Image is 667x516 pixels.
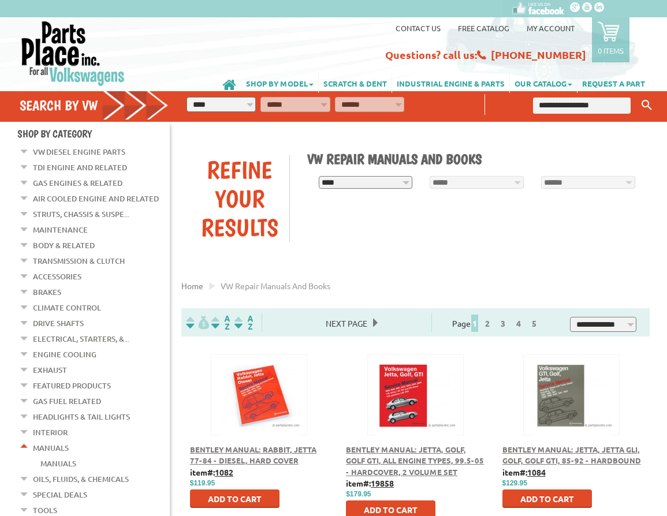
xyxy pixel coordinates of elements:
u: 1082 [215,467,233,477]
a: Climate Control [33,300,101,315]
b: item#: [346,478,394,488]
a: Contact us [396,23,441,33]
a: Engine Cooling [33,347,96,362]
a: Manuals [40,456,76,471]
u: 19858 [371,478,394,488]
span: VW repair manuals and books [221,281,330,291]
h4: Shop By Category [17,128,170,140]
a: Home [181,281,203,291]
span: Add to Cart [208,493,262,504]
button: Add to Cart [502,489,592,508]
span: $179.95 [346,490,371,498]
a: Manuals [33,440,69,455]
h4: Search by VW [20,97,169,114]
button: Add to Cart [190,489,280,508]
a: Gas Fuel Related [33,394,101,409]
b: item#: [502,467,546,477]
a: Free Catalog [458,23,509,33]
a: TDI Engine and Related [33,160,127,175]
a: Transmission & Clutch [33,253,125,268]
img: Sort by Headline [209,316,232,329]
a: Gas Engines & Related [33,175,122,190]
a: Accessories [33,269,81,284]
a: Struts, Chassis & Suspe... [33,207,129,222]
span: Next Page [320,315,373,332]
a: Bentley Manual: Jetta, Jetta GLI, Golf, Golf GTI, 85-92 - Hardbound [502,444,641,466]
a: Interior [33,425,68,440]
a: My Account [527,23,575,33]
a: 0 items [592,17,629,62]
a: 3 [498,318,508,328]
a: Headlights & Tail Lights [33,409,130,424]
a: SCRATCH & DENT [319,73,392,93]
span: Add to Cart [520,493,574,504]
a: 4 [513,318,524,328]
img: filterpricelow.svg [186,316,209,329]
a: Air Cooled Engine and Related [33,191,159,206]
span: $129.95 [502,479,527,487]
a: 2 [482,318,493,328]
a: Special Deals [33,487,87,502]
a: REQUEST A PART [577,73,650,93]
a: Bentley Manual: Rabbit, Jetta 77-84 - Diesel, Hard Cover [190,444,316,466]
p: 0 items [598,46,624,55]
div: Page [431,313,562,331]
a: OUR CATALOG [510,73,577,93]
img: Parts Place Inc! [20,20,126,87]
span: $119.95 [190,479,215,487]
a: SHOP BY MODEL [241,73,318,93]
a: Maintenance [33,222,88,237]
span: Add to Cart [364,504,418,515]
a: 5 [529,318,539,328]
b: item#: [190,467,233,477]
a: Oils, Fluids, & Chemicals [33,472,129,487]
a: Electrical, Starters, &... [33,331,129,346]
button: Keyword Search [638,96,655,115]
img: Sort by Sales Rank [232,316,255,329]
a: Brakes [33,285,61,300]
u: 1084 [527,467,546,477]
h1: VW Repair Manuals and Books [307,151,641,167]
a: Next Page [320,318,373,328]
a: Exhaust [33,362,67,377]
div: Refine Your Results [190,155,289,242]
span: 1 [471,315,478,332]
a: VW Diesel Engine Parts [33,144,125,159]
a: INDUSTRIAL ENGINE & PARTS [392,73,509,93]
a: Bentley Manual: Jetta, Golf, Golf GTI, all engine types, 99.5-05 - Hardcover, 2 Volume Set [346,444,484,477]
a: Body & Related [33,238,95,253]
a: Featured Products [33,378,111,393]
a: Drive Shafts [33,316,84,331]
